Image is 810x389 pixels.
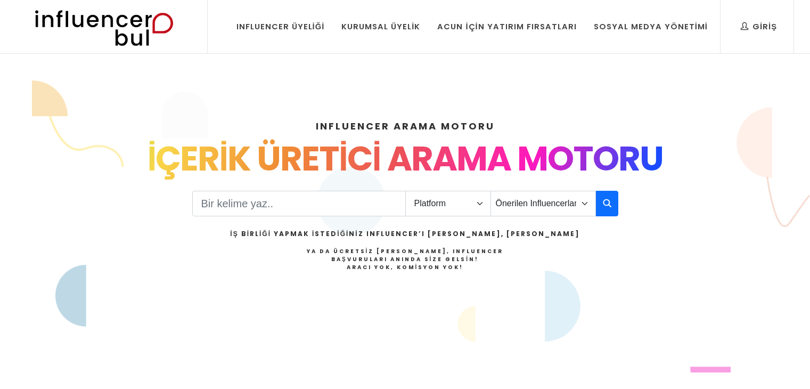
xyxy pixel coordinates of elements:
[60,119,750,133] h4: INFLUENCER ARAMA MOTORU
[60,133,750,184] div: İÇERİK ÜRETİCİ ARAMA MOTORU
[230,247,579,271] h4: Ya da Ücretsiz [PERSON_NAME], Influencer Başvuruları Anında Size Gelsin!
[594,21,708,33] div: Sosyal Medya Yönetimi
[347,263,464,271] strong: Aracı Yok, Komisyon Yok!
[236,21,325,33] div: Influencer Üyeliği
[230,229,579,239] h2: İş Birliği Yapmak İstediğiniz Influencer’ı [PERSON_NAME], [PERSON_NAME]
[341,21,420,33] div: Kurumsal Üyelik
[741,21,777,33] div: Giriş
[192,191,406,216] input: Search
[437,21,576,33] div: Acun İçin Yatırım Fırsatları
